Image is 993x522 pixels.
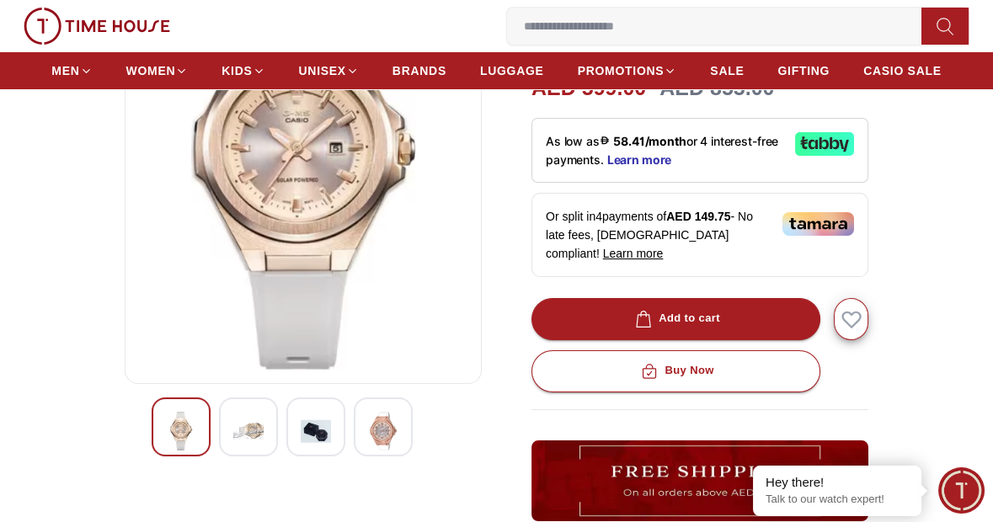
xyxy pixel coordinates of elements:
span: LUGGAGE [480,62,544,79]
button: Add to cart [531,298,820,340]
img: G-Shock Women's Analog Grey Dial Watch - MSG-S500G-7A2DR [301,412,331,450]
a: UNISEX [299,56,359,86]
span: AED 149.75 [666,210,730,223]
span: KIDS [222,62,252,79]
span: Learn more [603,247,664,260]
button: Buy Now [531,350,820,392]
a: KIDS [222,56,264,86]
img: ... [24,8,170,45]
span: WOMEN [126,62,176,79]
span: MEN [51,62,79,79]
div: Add to cart [632,309,720,328]
span: SALE [710,62,744,79]
a: SALE [710,56,744,86]
img: ... [531,440,868,521]
div: Or split in 4 payments of - No late fees, [DEMOGRAPHIC_DATA] compliant! [531,193,868,277]
img: Tamara [782,212,854,236]
span: PROMOTIONS [578,62,665,79]
a: PROMOTIONS [578,56,677,86]
div: Hey there! [766,474,909,491]
a: MEN [51,56,92,86]
img: G-Shock Women's Analog Grey Dial Watch - MSG-S500G-7A2DR [368,412,398,450]
a: LUGGAGE [480,56,544,86]
img: G-Shock Women's Analog Grey Dial Watch - MSG-S500G-7A2DR [166,412,196,450]
span: BRANDS [392,62,446,79]
span: GIFTING [777,62,830,79]
p: Talk to our watch expert! [766,493,909,507]
img: G-Shock Women's Analog Grey Dial Watch - MSG-S500G-7A2DR [233,412,264,450]
a: CASIO SALE [863,56,942,86]
a: WOMEN [126,56,189,86]
span: CASIO SALE [863,62,942,79]
a: BRANDS [392,56,446,86]
div: Buy Now [638,361,713,381]
div: Chat Widget [938,467,985,514]
a: GIFTING [777,56,830,86]
span: UNISEX [299,62,346,79]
